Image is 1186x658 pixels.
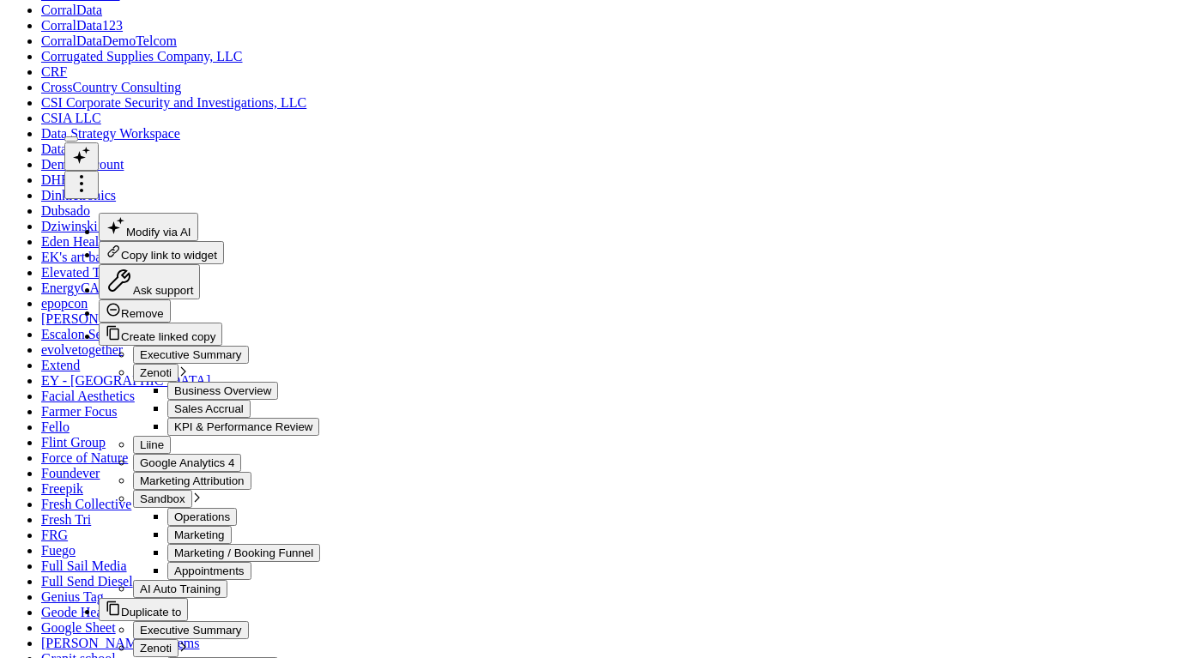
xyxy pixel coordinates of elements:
[41,466,100,480] a: Foundever
[167,562,251,580] button: Appointments
[133,639,179,657] button: Zenoti
[41,420,70,434] a: Fello
[41,358,80,372] a: Extend
[99,598,188,621] button: Duplicate to
[41,311,150,326] a: [PERSON_NAME]
[133,490,192,508] button: Sandbox
[41,188,116,202] a: Dinkletronics
[133,364,179,382] button: Zenoti
[41,95,306,110] a: CSI Corporate Security and Investigations, LLC
[41,157,124,172] a: Demo Account
[133,454,241,472] button: Google Analytics 4
[41,373,210,388] a: EY - [GEOGRAPHIC_DATA]
[167,526,232,544] button: Marketing
[133,436,171,454] button: Liine
[41,49,243,63] a: Corrugated Supplies Company, LLC
[41,203,90,218] a: Dubsado
[133,472,251,490] button: Marketing Attribution
[41,265,123,280] a: Elevated Third
[41,296,88,311] a: epopcon
[41,543,76,558] a: Fuego
[41,18,123,33] a: CorralData123
[41,281,107,295] a: EnergyCAP
[41,142,91,156] a: DataArts
[41,250,113,264] a: EK's art barn
[41,574,133,589] a: Full Send Diesel
[41,636,199,650] a: [PERSON_NAME] Systems
[167,418,319,436] button: KPI & Performance Review
[41,435,106,450] a: Flint Group
[41,126,180,141] a: Data Strategy Workspace
[99,213,198,241] button: Modify via AI
[41,589,104,604] a: Genius Tag
[167,382,278,400] button: Business Overview
[41,497,131,511] a: Fresh Collective
[133,346,249,364] button: Executive Summary
[41,234,110,249] a: Eden Health
[41,172,79,187] a: DHRC
[41,80,181,94] a: CrossCountry Consulting
[133,621,249,639] button: Executive Summary
[99,299,171,323] button: Remove
[41,481,83,496] a: Freepik
[41,342,123,357] a: evolvetogether
[41,111,101,125] a: CSIA LLC
[99,264,200,299] button: Ask support
[41,3,102,17] a: CorralData
[41,512,91,527] a: Fresh Tri
[41,219,156,233] a: Dziwinski 20250328
[167,400,251,418] button: Sales Accrual
[99,323,222,346] button: Create linked copy
[41,620,116,635] a: Google Sheet
[41,64,67,79] a: CRF
[41,528,68,542] a: FRG
[41,33,177,48] a: CorralDataDemoTelcom
[41,450,128,465] a: Force of Nature
[41,327,135,341] a: Escalon Services
[41,605,117,619] a: Geode Health
[41,404,117,419] a: Farmer Focus
[99,241,224,264] button: Copy link to widget
[41,389,135,403] a: Facial Aesthetics
[167,544,320,562] button: Marketing / Booking Funnel
[167,508,237,526] button: Operations
[133,580,227,598] button: AI Auto Training
[41,558,127,573] a: Full Sail Media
